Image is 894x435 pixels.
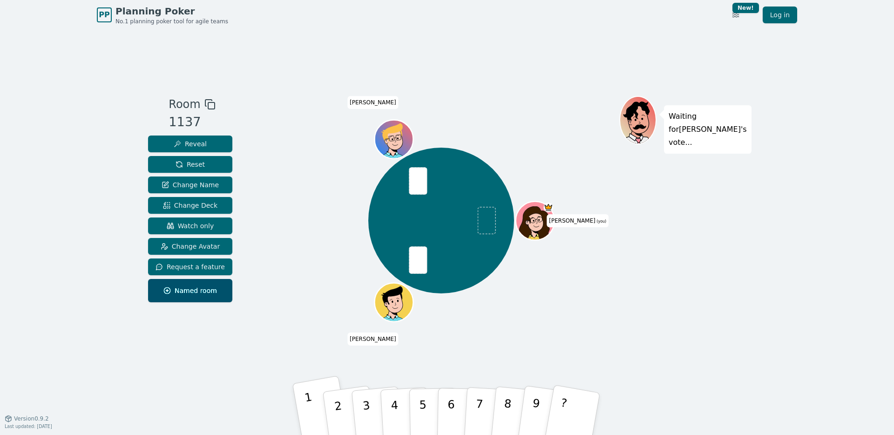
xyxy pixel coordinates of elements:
button: Change Avatar [148,238,232,255]
div: 1137 [169,113,215,132]
button: Version0.9.2 [5,415,49,422]
span: Reveal [174,139,207,149]
span: Click to change your name [547,214,609,227]
span: PP [99,9,109,20]
span: Last updated: [DATE] [5,424,52,429]
span: (you) [596,219,607,224]
span: Zach is the host [544,203,554,212]
span: Room [169,96,200,113]
button: Named room [148,279,232,302]
span: Named room [163,286,217,295]
button: Watch only [148,217,232,234]
button: Change Deck [148,197,232,214]
a: Log in [763,7,797,23]
button: New! [727,7,744,23]
button: Reveal [148,136,232,152]
span: Planning Poker [115,5,228,18]
button: Request a feature [148,258,232,275]
a: PPPlanning PokerNo.1 planning poker tool for agile teams [97,5,228,25]
button: Reset [148,156,232,173]
p: Waiting for [PERSON_NAME] 's vote... [669,110,747,149]
span: Version 0.9.2 [14,415,49,422]
button: Click to change your avatar [517,203,554,239]
span: Request a feature [156,262,225,272]
span: Change Deck [163,201,217,210]
span: Watch only [167,221,214,231]
div: New! [732,3,759,13]
span: Reset [176,160,205,169]
span: Change Avatar [161,242,220,251]
span: Click to change your name [347,333,399,346]
span: Change Name [162,180,219,190]
span: No.1 planning poker tool for agile teams [115,18,228,25]
span: Click to change your name [347,96,399,109]
button: Change Name [148,177,232,193]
